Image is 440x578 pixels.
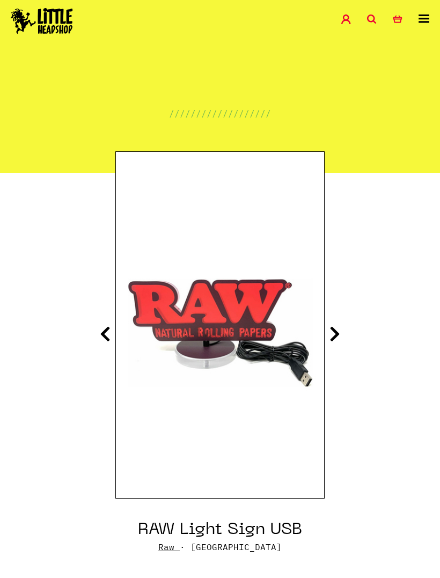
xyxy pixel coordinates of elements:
img: RAW Light Sign USB image 1 [116,195,324,455]
h1: RAW Light Sign USB [138,520,302,540]
a: Raw [158,542,174,552]
p: · [GEOGRAPHIC_DATA] [158,540,282,553]
img: Little Head Shop Logo [11,8,73,34]
p: /////////////////// [169,107,271,120]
